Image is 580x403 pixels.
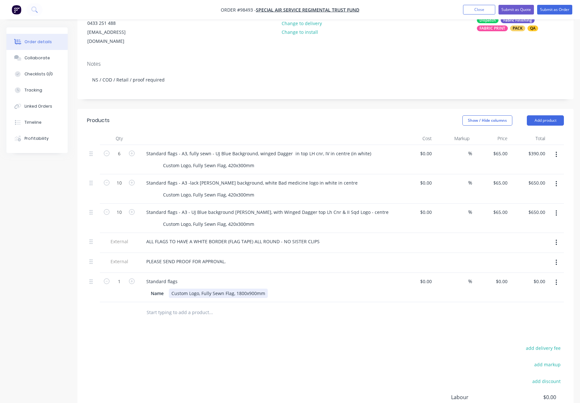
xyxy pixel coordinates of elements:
span: External [102,238,136,245]
span: % [468,150,472,157]
div: Dispatch [477,17,498,23]
div: Price [472,132,510,145]
button: add markup [531,360,564,369]
div: Collaborate [24,55,50,61]
span: $0.00 [508,393,556,401]
div: Standard flags - A3 -lack [PERSON_NAME] background, white Bad medicine logo in white in centre [141,178,363,187]
div: Custom Logo, Fully Sewn Flag, 420x300mm [160,219,257,229]
div: Tracking [24,87,42,93]
button: Linked Orders [6,98,68,114]
div: ALL FLAGS TO HAVE A WHITE BORDER (FLAG TAPE) ALL ROUND - NO SISTER CLIPS [141,237,325,246]
div: Products [87,117,110,124]
a: Special Air Service Regimental Trust Fund [256,7,359,13]
button: Checklists 0/0 [6,66,68,82]
div: Standard flags - A3, fully sewn - UJ Blue Background, winged Dagger in top LH cnr, IV in centre (... [141,149,376,158]
button: Profitability [6,130,68,147]
button: Timeline [6,114,68,130]
div: QA [527,25,538,31]
button: Change to install [278,28,322,36]
div: Custom Logo, Fully Sewn Flag, 420x300mm [160,161,257,170]
button: Submit as Quote [498,5,534,14]
div: Custom Logo, Fully Sewn Flag, 420x300mm [160,190,257,199]
button: Add product [527,115,564,126]
div: Markup [434,132,472,145]
button: add discount [529,377,564,385]
div: Notes [87,61,564,67]
span: % [468,208,472,216]
div: Linked Orders [24,103,52,109]
button: add delivery fee [522,344,564,352]
span: Labour [451,393,508,401]
div: Order details [24,39,52,45]
div: Total [510,132,548,145]
span: % [468,278,472,285]
button: Tracking [6,82,68,98]
div: [PERSON_NAME]0433 251 488[EMAIL_ADDRESS][DOMAIN_NAME] [82,9,146,46]
div: Checklists 0/0 [24,71,53,77]
button: Close [463,5,495,14]
div: Qty [100,132,139,145]
div: 0433 251 488 [87,19,141,28]
div: Custom Logo, Fully Sewn Flag, 1800x900mm [169,289,268,298]
input: Start typing to add a product... [146,306,275,319]
div: Timeline [24,120,42,125]
div: Standard flags - A3 - UJ Blue background [PERSON_NAME], with Winged Dagger top Lh Cnr & II Sqd Lo... [141,207,394,217]
button: Collaborate [6,50,68,66]
span: % [468,179,472,187]
div: PLEASE SEND PROOF FOR APPROVAL. [141,257,231,266]
button: Submit as Order [537,5,572,14]
div: NS / COD / Retail / proof required [87,70,564,90]
div: [EMAIL_ADDRESS][DOMAIN_NAME] [87,28,141,46]
div: Profitability [24,136,49,141]
div: Standard flags [141,277,183,286]
div: Name [148,289,166,298]
img: Factory [12,5,21,14]
div: FABRIC PRINT [477,25,508,31]
div: Cost [396,132,434,145]
button: Change to delivery [278,19,325,27]
span: Order #98493 - [221,7,256,13]
div: PACK [510,25,525,31]
button: Show / Hide columns [462,115,512,126]
span: External [102,258,136,265]
button: Order details [6,34,68,50]
div: Fabric Finishing [501,17,535,23]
